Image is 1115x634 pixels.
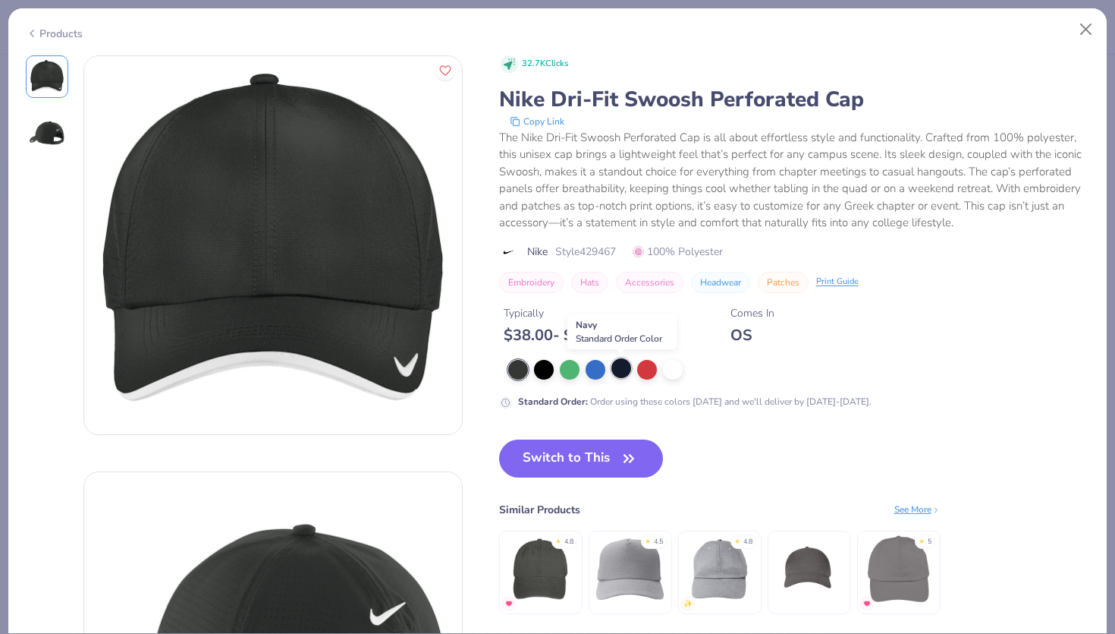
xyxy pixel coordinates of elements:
[499,502,580,518] div: Similar Products
[564,537,573,547] div: 4.8
[522,58,568,71] span: 32.7K Clicks
[26,26,83,42] div: Products
[576,333,662,345] span: Standard Order Color
[683,599,693,608] img: newest.gif
[518,396,588,408] strong: Standard Order :
[862,599,872,608] img: MostFav.gif
[504,533,576,605] img: Adams Optimum Pigment Dyed-Cap
[730,326,774,345] div: OS
[499,129,1090,232] div: The Nike Dri-Fit Swoosh Perforated Cap is all about effortless style and functionality. Crafted f...
[499,85,1090,114] div: Nike Dri-Fit Swoosh Perforated Cap
[743,537,752,547] div: 4.8
[504,599,514,608] img: MostFav.gif
[691,272,750,293] button: Headwear
[84,56,462,434] img: Front
[555,244,616,260] span: Style 429467
[654,537,663,547] div: 4.5
[928,537,931,547] div: 5
[734,537,740,543] div: ★
[555,537,561,543] div: ★
[499,272,564,293] button: Embroidery
[527,244,548,260] span: Nike
[499,246,520,258] img: brand logo
[505,114,569,129] button: copy to clipboard
[645,537,651,543] div: ★
[816,276,859,289] div: Print Guide
[518,395,872,408] div: Order using these colors [DATE] and we'll deliver by [DATE]-[DATE].
[435,61,455,80] button: Like
[616,272,683,293] button: Accessories
[730,305,774,321] div: Comes In
[683,533,755,605] img: Big Accessories 6-Panel Brushed Twill Unstructured Cap
[758,272,809,293] button: Patches
[29,116,65,153] img: Back
[862,533,934,605] img: Big Accessories 6-Panel Twill Unstructured Cap
[567,314,677,349] div: Navy
[571,272,608,293] button: Hats
[29,58,65,95] img: Front
[594,533,666,605] img: Big Accessories 5-Panel Twill Trucker Cap
[504,305,628,321] div: Typically
[499,440,664,478] button: Switch to This
[633,244,723,260] span: 100% Polyester
[919,537,925,543] div: ★
[1072,15,1101,44] button: Close
[504,326,628,345] div: $ 38.00 - $ 46.00
[894,503,941,516] div: See More
[773,533,845,605] img: Econscious Twill 5-Panel Unstructured Hat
